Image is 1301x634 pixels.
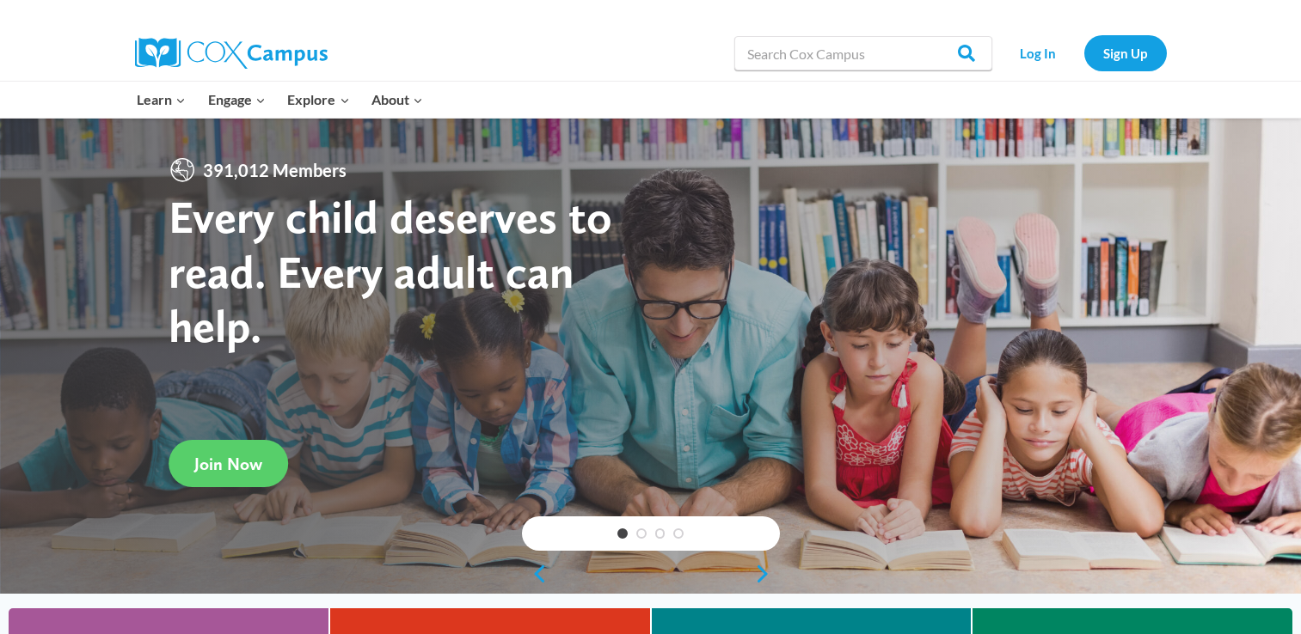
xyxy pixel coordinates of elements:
span: Explore [287,88,349,111]
a: Sign Up [1084,35,1167,70]
span: About [371,88,423,111]
a: 2 [636,528,647,539]
a: 4 [673,528,684,539]
span: Engage [208,88,266,111]
nav: Primary Navigation [126,82,434,118]
input: Search Cox Campus [734,36,992,70]
a: Log In [1001,35,1076,70]
img: Cox Campus [135,38,328,69]
span: 391,012 Members [196,156,353,184]
a: previous [522,564,548,584]
a: next [754,564,780,584]
a: 3 [655,528,666,539]
span: Join Now [194,454,262,474]
nav: Secondary Navigation [1001,35,1167,70]
a: Join Now [169,440,288,487]
strong: Every child deserves to read. Every adult can help. [169,189,612,353]
a: 1 [617,528,628,539]
span: Learn [137,88,186,111]
div: content slider buttons [522,557,780,591]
